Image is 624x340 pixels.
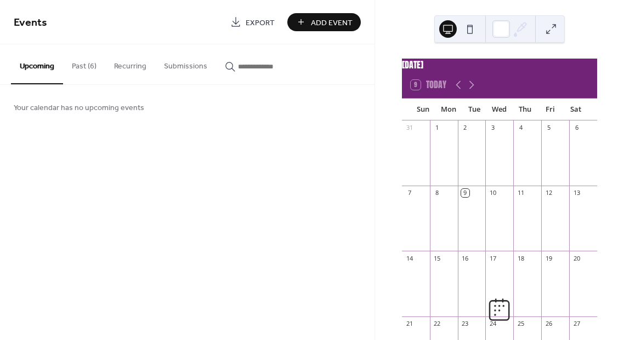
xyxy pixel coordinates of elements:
div: 24 [489,320,497,328]
div: [DATE] [402,59,597,72]
div: 15 [433,254,441,262]
span: Your calendar has no upcoming events [14,102,144,114]
div: 20 [572,254,581,262]
div: 25 [517,320,525,328]
div: 2 [461,124,469,132]
button: Upcoming [11,44,63,84]
div: Mon [436,99,461,120]
div: 6 [572,124,581,132]
div: 13 [572,189,581,197]
button: Past (6) [63,44,105,83]
button: Submissions [155,44,216,83]
div: Sun [411,99,436,120]
div: 11 [517,189,525,197]
div: 3 [489,124,497,132]
div: Thu [512,99,537,120]
a: Export [222,13,283,31]
div: Wed [487,99,512,120]
span: Events [14,12,47,33]
div: 17 [489,254,497,262]
div: 10 [489,189,497,197]
div: Sat [563,99,588,120]
div: 4 [517,124,525,132]
span: Export [246,17,275,28]
div: 18 [517,254,525,262]
div: 26 [544,320,553,328]
div: 16 [461,254,469,262]
div: 1 [433,124,441,132]
div: 5 [544,124,553,132]
div: Fri [537,99,563,120]
button: Recurring [105,44,155,83]
div: 8 [433,189,441,197]
div: 12 [544,189,553,197]
span: Add Event [311,17,353,28]
div: 7 [405,189,413,197]
div: 9 [461,189,469,197]
div: 14 [405,254,413,262]
div: 31 [405,124,413,132]
div: 27 [572,320,581,328]
div: 22 [433,320,441,328]
button: Add Event [287,13,361,31]
div: 23 [461,320,469,328]
div: 21 [405,320,413,328]
div: Tue [461,99,486,120]
div: 19 [544,254,553,262]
